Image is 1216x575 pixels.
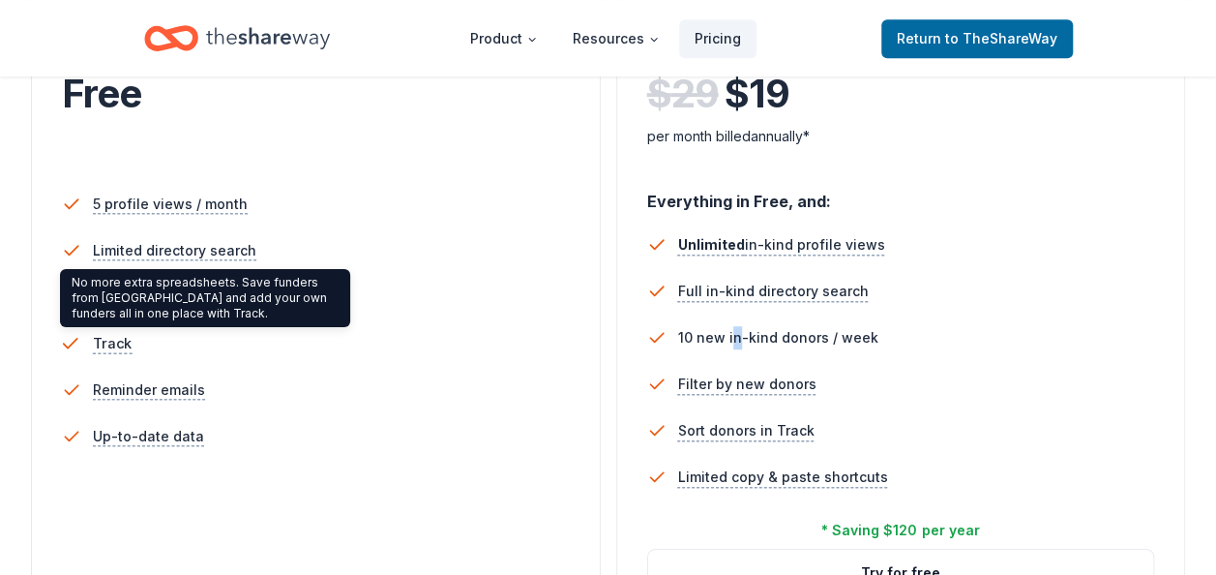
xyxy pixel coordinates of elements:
span: 10 new in-kind donors / week [678,326,878,349]
span: Unlimited [678,236,745,253]
div: per month billed annually* [647,125,1155,148]
span: to TheShareWay [945,30,1057,46]
span: $ 19 [725,67,789,121]
div: Everything in Free, and: [647,173,1155,214]
span: Limited copy & paste shortcuts [678,466,888,489]
span: in-kind profile views [678,236,885,253]
span: Return [897,27,1057,50]
nav: Main [455,15,756,61]
span: 5 profile views / month [93,193,248,216]
span: Up-to-date data [93,425,204,448]
span: Limited directory search [93,239,256,262]
span: Filter by new donors [678,373,816,396]
a: Pricing [679,19,756,58]
span: Reminder emails [93,378,205,402]
div: * Saving $120 per year [821,519,979,542]
a: Home [144,15,330,61]
span: Sort donors in Track [678,419,815,442]
span: Track [93,331,133,355]
button: Resources [557,19,675,58]
div: No more extra spreadsheets. Save funders from [GEOGRAPHIC_DATA] and add your own funders all in o... [60,269,350,327]
button: Product [455,19,553,58]
span: Free [62,70,141,117]
a: Returnto TheShareWay [881,19,1073,58]
span: Full in-kind directory search [678,280,869,303]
